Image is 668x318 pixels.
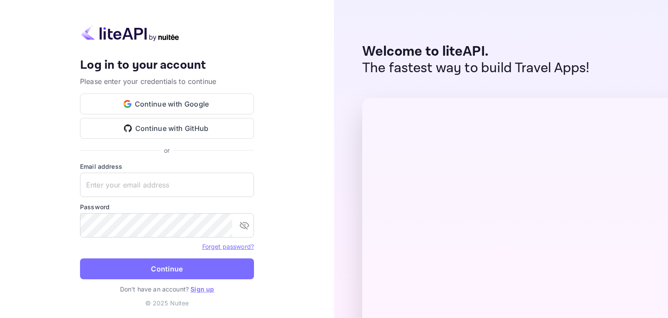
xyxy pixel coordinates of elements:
input: Enter your email address [80,173,254,197]
p: Welcome to liteAPI. [362,44,590,60]
button: Continue [80,258,254,279]
p: Don't have an account? [80,285,254,294]
button: Continue with GitHub [80,118,254,139]
a: Forget password? [202,242,254,251]
p: or [164,146,170,155]
img: liteapi [80,24,180,41]
p: © 2025 Nuitee [145,298,189,308]
button: toggle password visibility [236,217,253,234]
p: The fastest way to build Travel Apps! [362,60,590,77]
p: Please enter your credentials to continue [80,76,254,87]
a: Sign up [190,285,214,293]
label: Email address [80,162,254,171]
a: Forget password? [202,243,254,250]
h4: Log in to your account [80,58,254,73]
label: Password [80,202,254,211]
button: Continue with Google [80,94,254,114]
